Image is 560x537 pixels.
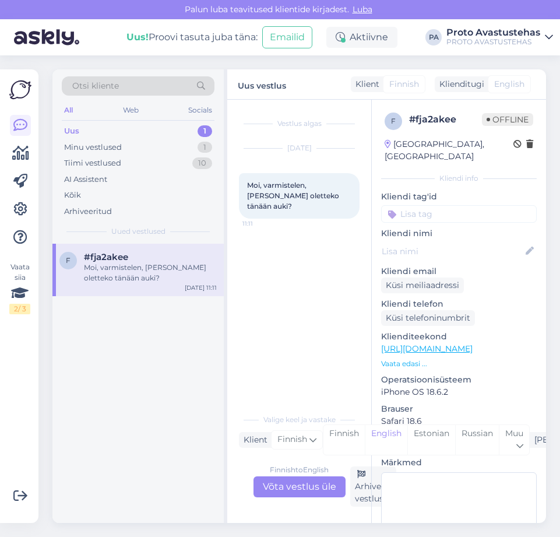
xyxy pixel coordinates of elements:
p: Kliendi telefon [381,298,537,310]
div: Minu vestlused [64,142,122,153]
span: #fja2akee [84,252,128,262]
b: Uus! [126,31,149,43]
div: Vestlus algas [239,118,360,129]
a: Proto AvastustehasPROTO AVASTUSTEHAS [446,28,553,47]
div: [DATE] 11:11 [185,283,217,292]
div: All [62,103,75,118]
span: 11:11 [242,219,286,228]
input: Lisa tag [381,205,537,223]
p: Safari 18.6 [381,415,537,427]
div: Kõik [64,189,81,201]
div: [GEOGRAPHIC_DATA], [GEOGRAPHIC_DATA] [385,138,513,163]
label: Uus vestlus [238,76,286,92]
div: Küsi meiliaadressi [381,278,464,293]
div: Finnish to English [270,465,329,475]
div: Vaata siia [9,262,30,314]
img: Askly Logo [9,79,31,101]
div: Socials [186,103,214,118]
div: Uus [64,125,79,137]
div: Web [121,103,141,118]
div: Arhiveeri vestlus [350,466,396,507]
div: Valige keel ja vastake [239,415,360,425]
div: Klienditugi [435,78,484,90]
div: Klient [239,434,267,446]
a: [URL][DOMAIN_NAME] [381,343,473,354]
span: Otsi kliente [72,80,119,92]
div: Moi, varmistelen, [PERSON_NAME] oletteko tänään auki? [84,262,217,283]
span: Muu [505,428,523,438]
p: Märkmed [381,457,537,469]
div: 2 / 3 [9,304,30,314]
div: Finnish [323,425,365,455]
span: Luba [349,4,376,15]
div: Arhiveeritud [64,206,112,217]
span: f [391,117,396,125]
div: 10 [192,157,212,169]
input: Lisa nimi [382,245,523,258]
div: Võta vestlus üle [253,476,346,497]
div: Proto Avastustehas [446,28,540,37]
div: Küsi telefoninumbrit [381,310,475,326]
div: [DATE] [239,143,360,153]
div: PROTO AVASTUSTEHAS [446,37,540,47]
div: Estonian [407,425,455,455]
span: English [494,78,524,90]
span: Finnish [389,78,419,90]
div: # fja2akee [409,113,482,127]
p: Vaata edasi ... [381,359,537,369]
div: English [365,425,407,455]
p: Kliendi tag'id [381,191,537,203]
span: Uued vestlused [111,226,165,237]
div: Tiimi vestlused [64,157,121,169]
button: Emailid [262,26,312,48]
div: 1 [198,125,212,137]
div: 1 [198,142,212,153]
p: Kliendi email [381,265,537,278]
div: AI Assistent [64,174,107,185]
p: iPhone OS 18.6.2 [381,386,537,398]
span: Moi, varmistelen, [PERSON_NAME] oletteko tänään auki? [247,181,341,210]
div: Russian [455,425,499,455]
span: Offline [482,113,533,126]
div: Aktiivne [326,27,397,48]
div: Kliendi info [381,173,537,184]
div: Proovi tasuta juba täna: [126,30,258,44]
div: PA [425,29,442,45]
span: f [66,256,71,265]
div: Klient [351,78,379,90]
p: Kliendi nimi [381,227,537,240]
p: Operatsioonisüsteem [381,374,537,386]
p: Brauser [381,403,537,415]
span: Finnish [277,433,307,446]
p: Klienditeekond [381,331,537,343]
